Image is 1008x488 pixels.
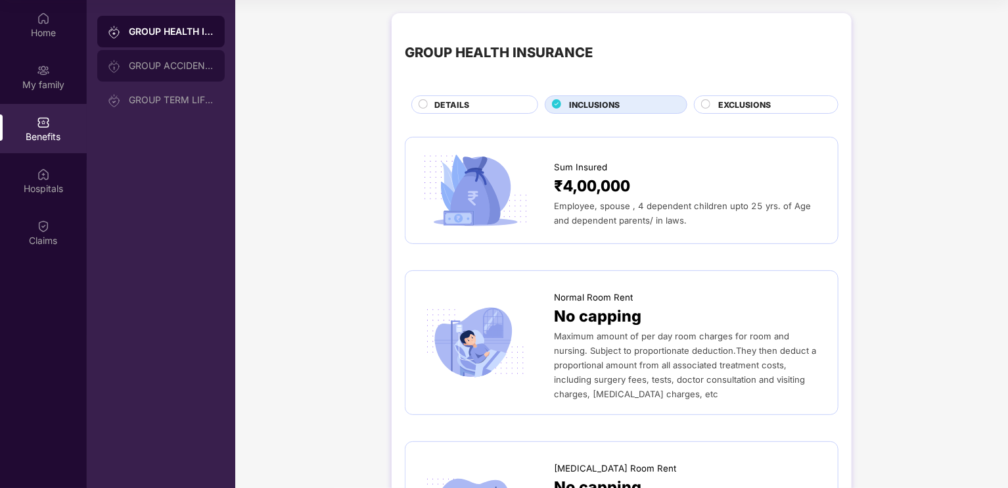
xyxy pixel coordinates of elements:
span: EXCLUSIONS [718,99,771,111]
span: Normal Room Rent [554,291,633,305]
span: ₹4,00,000 [554,174,630,199]
img: icon [419,151,532,230]
span: INCLUSIONS [569,99,620,111]
div: GROUP HEALTH INSURANCE [129,25,214,38]
span: DETAILS [434,99,469,111]
img: svg+xml;base64,PHN2ZyBpZD0iQ2xhaW0iIHhtbG5zPSJodHRwOi8vd3d3LnczLm9yZy8yMDAwL3N2ZyIgd2lkdGg9IjIwIi... [37,220,50,233]
span: Sum Insured [554,160,607,174]
img: svg+xml;base64,PHN2ZyBpZD0iSG9zcGl0YWxzIiB4bWxucz0iaHR0cDovL3d3dy53My5vcmcvMjAwMC9zdmciIHdpZHRoPS... [37,168,50,181]
img: svg+xml;base64,PHN2ZyBpZD0iQmVuZWZpdHMiIHhtbG5zPSJodHRwOi8vd3d3LnczLm9yZy8yMDAwL3N2ZyIgd2lkdGg9Ij... [37,116,50,129]
img: icon [419,303,532,382]
span: No capping [554,305,641,329]
img: svg+xml;base64,PHN2ZyB3aWR0aD0iMjAiIGhlaWdodD0iMjAiIHZpZXdCb3g9IjAgMCAyMCAyMCIgZmlsbD0ibm9uZSIgeG... [108,60,121,73]
img: svg+xml;base64,PHN2ZyB3aWR0aD0iMjAiIGhlaWdodD0iMjAiIHZpZXdCb3g9IjAgMCAyMCAyMCIgZmlsbD0ibm9uZSIgeG... [37,64,50,77]
img: svg+xml;base64,PHN2ZyB3aWR0aD0iMjAiIGhlaWdodD0iMjAiIHZpZXdCb3g9IjAgMCAyMCAyMCIgZmlsbD0ibm9uZSIgeG... [108,26,121,39]
img: svg+xml;base64,PHN2ZyBpZD0iSG9tZSIgeG1sbnM9Imh0dHA6Ly93d3cudzMub3JnLzIwMDAvc3ZnIiB3aWR0aD0iMjAiIG... [37,12,50,25]
span: Employee, spouse , 4 dependent children upto 25 yrs. of Age and dependent parents/ in laws. [554,201,811,226]
span: [MEDICAL_DATA] Room Rent [554,462,676,476]
div: GROUP TERM LIFE INSURANCE [129,95,214,105]
div: GROUP ACCIDENTAL INSURANCE [129,61,214,71]
span: Maximum amount of per day room charges for room and nursing. Subject to proportionate deduction.T... [554,331,816,399]
img: svg+xml;base64,PHN2ZyB3aWR0aD0iMjAiIGhlaWdodD0iMjAiIHZpZXdCb3g9IjAgMCAyMCAyMCIgZmlsbD0ibm9uZSIgeG... [108,94,121,107]
div: GROUP HEALTH INSURANCE [405,42,593,63]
